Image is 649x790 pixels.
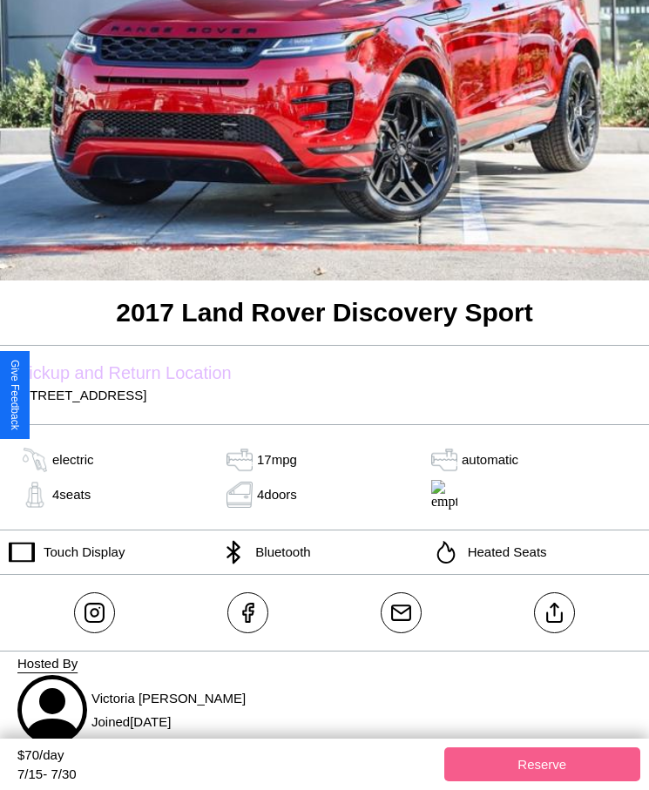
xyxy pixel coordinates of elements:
p: Bluetooth [247,540,310,564]
p: Touch Display [35,540,125,564]
p: 17 mpg [257,448,297,471]
img: empty [427,480,462,510]
p: [STREET_ADDRESS] [17,383,632,407]
div: 7 / 15 - 7 / 30 [17,766,436,781]
div: $ 70 /day [17,747,436,766]
p: electric [52,448,94,471]
div: Give Feedback [9,360,21,430]
img: gas [427,447,462,473]
p: 4 doors [257,483,297,506]
p: automatic [462,448,518,471]
p: 4 seats [52,483,91,506]
img: tank [222,447,257,473]
p: Hosted By [17,652,632,675]
p: Heated Seats [459,540,547,564]
p: Joined [DATE] [91,710,246,733]
label: Pickup and Return Location [17,363,632,383]
img: gas [17,482,52,508]
p: Victoria [PERSON_NAME] [91,686,246,710]
img: door [222,482,257,508]
img: gas [17,447,52,473]
button: Reserve [444,747,641,781]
